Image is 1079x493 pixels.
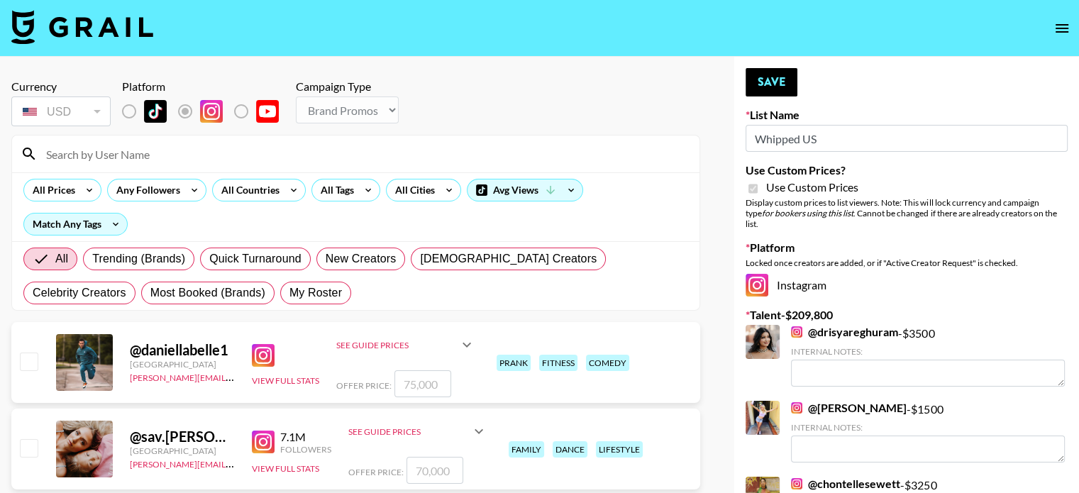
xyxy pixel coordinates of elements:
div: Platform [122,79,290,94]
span: Offer Price: [348,467,404,477]
img: YouTube [256,100,279,123]
input: 75,000 [394,370,451,397]
span: Quick Turnaround [209,250,301,267]
img: Instagram [252,431,275,453]
label: Platform [746,240,1068,255]
div: [GEOGRAPHIC_DATA] [130,359,235,370]
input: Search by User Name [38,143,691,165]
div: See Guide Prices [336,340,458,350]
div: Avg Views [467,179,582,201]
div: All Countries [213,179,282,201]
div: See Guide Prices [336,328,475,362]
a: @chontellesewett [791,477,900,491]
span: Use Custom Prices [766,180,858,194]
div: comedy [586,355,629,371]
button: open drawer [1048,14,1076,43]
span: New Creators [326,250,397,267]
div: Campaign Type [296,79,399,94]
div: [GEOGRAPHIC_DATA] [130,445,235,456]
div: Followers [280,444,331,455]
div: Locked once creators are added, or if "Active Creator Request" is checked. [746,257,1068,268]
div: See Guide Prices [348,414,487,448]
a: @[PERSON_NAME] [791,401,907,415]
div: Any Followers [108,179,183,201]
div: 7.1M [280,430,331,444]
div: All Tags [312,179,357,201]
div: lifestyle [596,441,643,458]
div: Internal Notes: [791,346,1065,357]
a: @drisyareghuram [791,325,898,339]
div: - $ 1500 [791,401,1065,462]
button: Save [746,68,797,96]
div: Instagram [746,274,1068,297]
div: List locked to Instagram. [122,96,290,126]
div: All Cities [387,179,438,201]
div: Internal Notes: [791,422,1065,433]
div: prank [497,355,531,371]
div: family [509,441,544,458]
span: Most Booked (Brands) [150,284,265,301]
label: Use Custom Prices? [746,163,1068,177]
img: Instagram [791,326,802,338]
img: Instagram [791,402,802,414]
div: @ sav.[PERSON_NAME] [130,428,235,445]
img: Instagram [252,344,275,367]
a: [PERSON_NAME][EMAIL_ADDRESS][DOMAIN_NAME] [130,370,340,383]
span: Offer Price: [336,380,392,391]
button: View Full Stats [252,463,319,474]
span: Trending (Brands) [92,250,185,267]
input: 70,000 [406,457,463,484]
label: Talent - $ 209,800 [746,308,1068,322]
a: [PERSON_NAME][EMAIL_ADDRESS][DOMAIN_NAME] [130,456,340,470]
img: Instagram [746,274,768,297]
div: @ daniellabelle1 [130,341,235,359]
div: USD [14,99,108,124]
div: Currency [11,79,111,94]
div: Display custom prices to list viewers. Note: This will lock currency and campaign type . Cannot b... [746,197,1068,229]
span: My Roster [289,284,342,301]
div: fitness [539,355,577,371]
img: Instagram [791,478,802,489]
label: List Name [746,108,1068,122]
img: Grail Talent [11,10,153,44]
div: - $ 3500 [791,325,1065,387]
div: All Prices [24,179,78,201]
span: [DEMOGRAPHIC_DATA] Creators [420,250,597,267]
div: Currency is locked to USD [11,94,111,129]
button: View Full Stats [252,375,319,386]
div: Match Any Tags [24,214,127,235]
em: for bookers using this list [762,208,853,218]
div: See Guide Prices [348,426,470,437]
img: TikTok [144,100,167,123]
span: Celebrity Creators [33,284,126,301]
span: All [55,250,68,267]
div: dance [553,441,587,458]
img: Instagram [200,100,223,123]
